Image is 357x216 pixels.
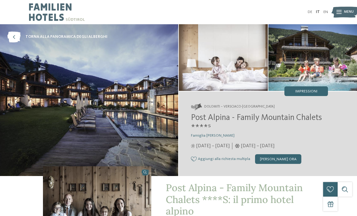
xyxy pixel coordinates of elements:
img: Il family hotel a San Candido dal fascino alpino [179,24,268,91]
span: Dolomiti – Versciaco-[GEOGRAPHIC_DATA] [204,105,275,109]
span: Impressioni [295,90,317,94]
span: Post Alpina - Family Mountain Chalets ****ˢ [191,114,322,132]
div: [PERSON_NAME] ora [255,154,301,164]
span: Menu [344,10,354,15]
span: torna alla panoramica degli alberghi [25,34,107,40]
span: [DATE] – [DATE] [196,143,230,149]
span: Aggiungi alla richiesta multipla [198,157,250,161]
a: IT [316,10,320,14]
i: Orari d'apertura inverno [235,144,240,148]
span: Famiglia [PERSON_NAME] [191,134,234,138]
a: DE [308,10,312,14]
i: Orari d'apertura estate [191,144,195,148]
a: torna alla panoramica degli alberghi [7,32,107,42]
a: EN [323,10,328,14]
span: [DATE] – [DATE] [241,143,274,149]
